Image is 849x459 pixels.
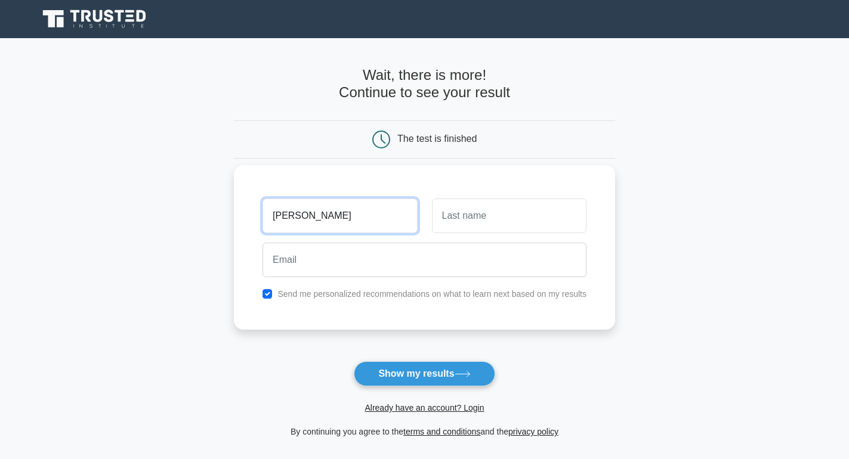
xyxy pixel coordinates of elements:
div: By continuing you agree to the and the [227,424,622,439]
a: privacy policy [508,427,558,436]
a: terms and conditions [403,427,480,436]
button: Show my results [354,361,495,386]
div: The test is finished [397,134,477,144]
input: First name [263,199,417,233]
a: Already have an account? Login [365,403,484,413]
label: Send me personalized recommendations on what to learn next based on my results [277,289,586,299]
input: Last name [432,199,586,233]
input: Email [263,243,586,277]
h4: Wait, there is more! Continue to see your result [234,67,615,101]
